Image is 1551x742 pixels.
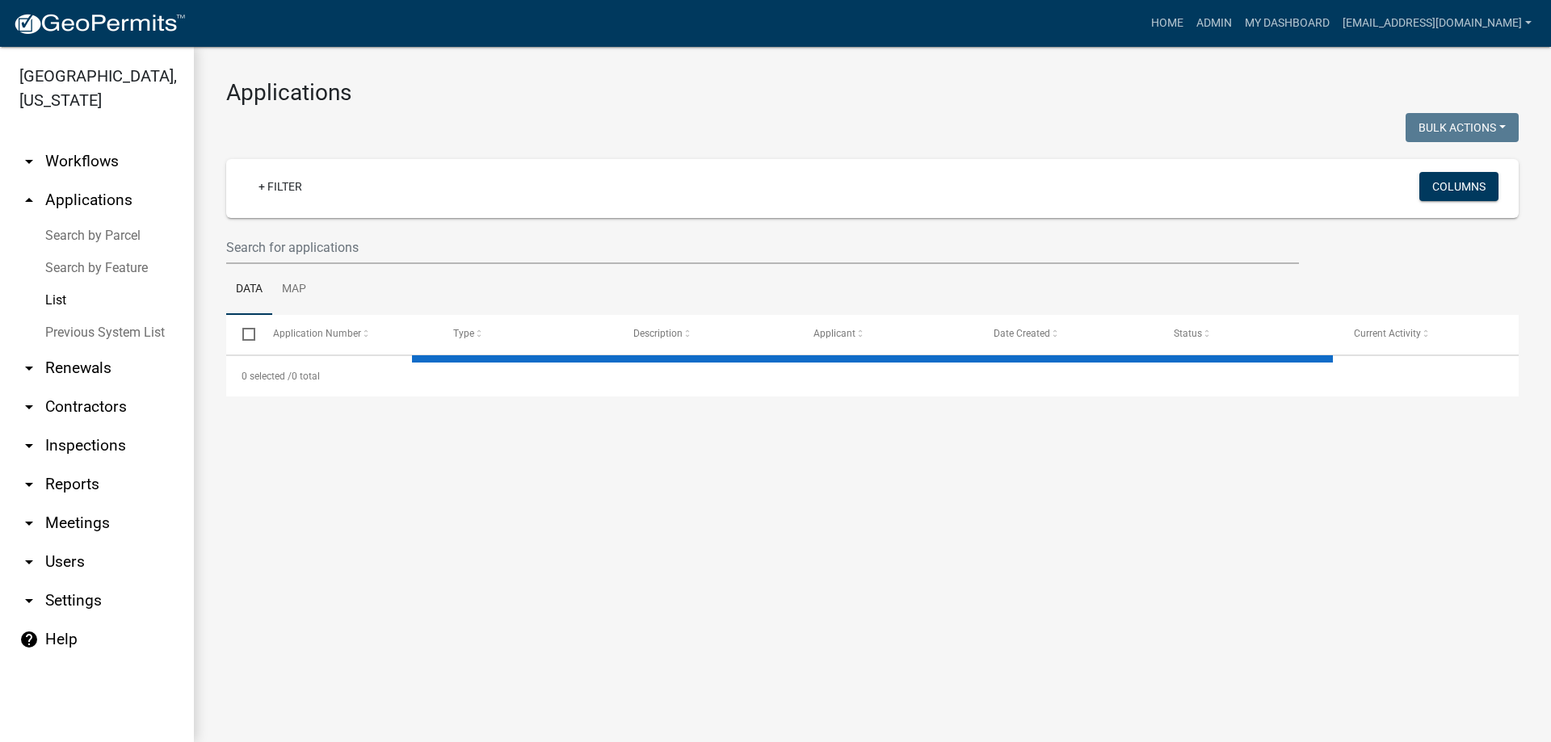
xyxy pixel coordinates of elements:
[1238,8,1336,39] a: My Dashboard
[226,231,1299,264] input: Search for applications
[1190,8,1238,39] a: Admin
[272,264,316,316] a: Map
[19,552,39,572] i: arrow_drop_down
[19,630,39,649] i: help
[798,315,978,354] datatable-header-cell: Applicant
[19,191,39,210] i: arrow_drop_up
[226,79,1519,107] h3: Applications
[1336,8,1538,39] a: [EMAIL_ADDRESS][DOMAIN_NAME]
[273,328,361,339] span: Application Number
[1419,172,1498,201] button: Columns
[19,591,39,610] i: arrow_drop_down
[1174,328,1202,339] span: Status
[437,315,617,354] datatable-header-cell: Type
[257,315,437,354] datatable-header-cell: Application Number
[226,356,1519,396] div: 0 total
[453,328,474,339] span: Type
[226,315,257,354] datatable-header-cell: Select
[19,514,39,533] i: arrow_drop_down
[1406,113,1519,142] button: Bulk Actions
[994,328,1050,339] span: Date Created
[1145,8,1190,39] a: Home
[19,358,39,378] i: arrow_drop_down
[242,371,292,382] span: 0 selected /
[1339,315,1519,354] datatable-header-cell: Current Activity
[633,328,683,339] span: Description
[19,436,39,455] i: arrow_drop_down
[813,328,855,339] span: Applicant
[618,315,798,354] datatable-header-cell: Description
[246,172,315,201] a: + Filter
[19,152,39,171] i: arrow_drop_down
[1354,328,1421,339] span: Current Activity
[978,315,1158,354] datatable-header-cell: Date Created
[19,475,39,494] i: arrow_drop_down
[19,397,39,417] i: arrow_drop_down
[226,264,272,316] a: Data
[1158,315,1339,354] datatable-header-cell: Status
